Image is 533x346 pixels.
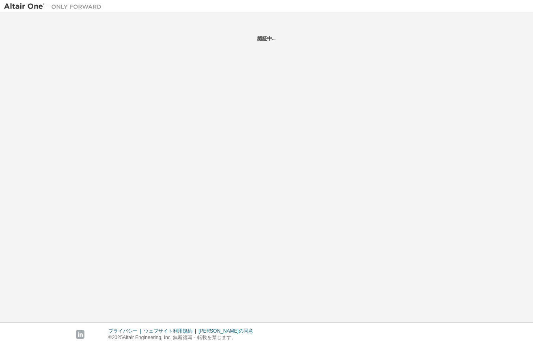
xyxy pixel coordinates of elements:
font: ウェブサイト利用規約 [144,328,192,334]
font: © [108,335,112,340]
font: Altair Engineering, Inc. 無断複写・転載を禁じます。 [123,335,236,340]
img: アルタイルワン [4,2,106,11]
font: プライバシー [108,328,138,334]
font: 2025 [112,335,123,340]
font: [PERSON_NAME]の同意 [199,328,253,334]
img: linkedin.svg [76,330,84,339]
font: 認証中... [257,36,276,41]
